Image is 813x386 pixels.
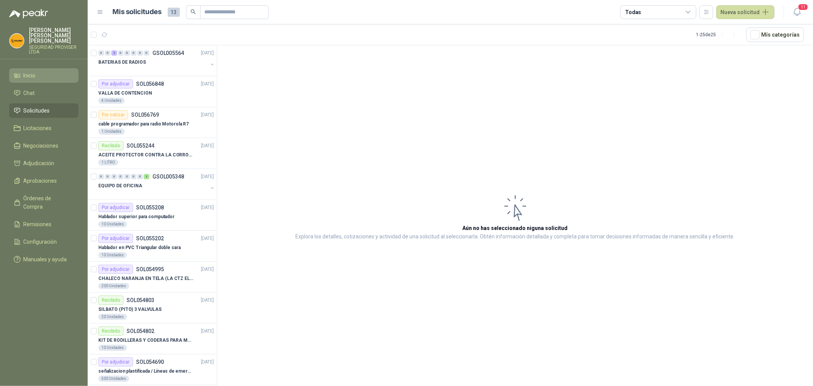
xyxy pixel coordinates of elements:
p: [DATE] [201,359,214,366]
p: Hablador en PVC Triangular doble cara [98,244,181,251]
div: 0 [124,50,130,56]
a: Por adjudicarSOL054995[DATE] CHALECO NARANJA EN TELA (LA CTZ ELEGIDA DEBE ENVIAR MUESTRA)200 Unid... [88,262,217,293]
div: 10 Unidades [98,221,127,227]
a: Solicitudes [9,103,79,118]
a: Adjudicación [9,156,79,170]
span: Manuales y ayuda [24,255,67,264]
button: Nueva solicitud [716,5,775,19]
p: [DATE] [201,111,214,119]
button: 11 [790,5,804,19]
div: 3 [144,174,149,179]
p: cable programador para radio Motorola R7 [98,121,189,128]
a: Licitaciones [9,121,79,135]
p: SOL055202 [136,236,164,241]
div: 2 [111,50,117,56]
a: Por adjudicarSOL055202[DATE] Hablador en PVC Triangular doble cara10 Unidades [88,231,217,262]
a: Inicio [9,68,79,83]
div: 500 Unidades [98,376,129,382]
a: Por cotizarSOL056769[DATE] cable programador para radio Motorola R71 Unidades [88,107,217,138]
p: [DATE] [201,50,214,57]
div: 0 [137,174,143,179]
div: 10 Unidades [98,345,127,351]
p: GSOL005564 [152,50,184,56]
p: [DATE] [201,80,214,88]
p: KIT DE RODILLERAS Y CODERAS PARA MOTORIZADO [98,337,193,344]
a: RecibidoSOL055244[DATE] ACEITE PROTECTOR CONTRA LA CORROSION - PARA LIMPIEZA DE ARMAMENTO1 LITRO [88,138,217,169]
p: [DATE] [201,235,214,242]
span: Remisiones [24,220,52,228]
span: Solicitudes [24,106,50,115]
p: SOL055244 [127,143,154,148]
div: Por adjudicar [98,234,133,243]
p: SOL054690 [136,359,164,365]
p: GSOL005348 [152,174,184,179]
a: 0 0 0 0 0 0 0 3 GSOL005348[DATE] EQUIPO DE OFICINA [98,172,215,196]
p: [DATE] [201,297,214,304]
span: Configuración [24,238,57,246]
p: SOL054803 [127,298,154,303]
div: Por cotizar [98,110,128,119]
p: Explora los detalles, cotizaciones y actividad de una solicitud al seleccionarla. Obtén informaci... [296,232,735,241]
div: 200 Unidades [98,283,129,289]
a: Aprobaciones [9,174,79,188]
div: Por adjudicar [98,265,133,274]
div: Por adjudicar [98,203,133,212]
div: 0 [144,50,149,56]
div: Recibido [98,141,123,150]
div: 20 Unidades [98,314,127,320]
a: Manuales y ayuda [9,252,79,267]
span: Chat [24,89,35,97]
div: 0 [131,174,136,179]
span: Negociaciones [24,142,59,150]
a: Configuración [9,235,79,249]
a: RecibidoSOL054802[DATE] KIT DE RODILLERAS Y CODERAS PARA MOTORIZADO10 Unidades [88,323,217,354]
p: SILBATO (PITO) 3 VALVULAS [98,306,162,313]
p: CHALECO NARANJA EN TELA (LA CTZ ELEGIDA DEBE ENVIAR MUESTRA) [98,275,193,282]
img: Company Logo [10,34,24,48]
div: Recibido [98,296,123,305]
p: SEGURIDAD PROVISER LTDA [29,45,79,54]
div: 1 Unidades [98,129,125,135]
a: Negociaciones [9,138,79,153]
div: Todas [625,8,641,16]
p: SOL054802 [127,328,154,334]
a: Por adjudicarSOL055208[DATE] Hablador superior para computador10 Unidades [88,200,217,231]
div: Por adjudicar [98,357,133,367]
p: [DATE] [201,266,214,273]
p: SOL054995 [136,267,164,272]
p: EQUIPO DE OFICINA [98,182,142,190]
a: Por adjudicarSOL056848[DATE] VALLA DE CONTENCION4 Unidades [88,76,217,107]
div: 0 [118,50,123,56]
span: search [191,9,196,14]
a: Por adjudicarSOL054690[DATE] señalizacion plastificada / Líneas de emergencia500 Unidades [88,354,217,385]
p: SOL056769 [131,112,159,117]
p: Hablador superior para computador [98,213,175,220]
span: Licitaciones [24,124,52,132]
span: 11 [798,3,808,11]
div: 1 LITRO [98,159,118,166]
div: 0 [118,174,123,179]
p: [DATE] [201,328,214,335]
p: VALLA DE CONTENCION [98,90,152,97]
p: [DATE] [201,142,214,150]
p: SOL055208 [136,205,164,210]
a: Chat [9,86,79,100]
img: Logo peakr [9,9,48,18]
div: 4 Unidades [98,98,125,104]
p: SOL056848 [136,81,164,87]
p: [DATE] [201,173,214,180]
div: Recibido [98,326,123,336]
span: Aprobaciones [24,177,57,185]
div: 0 [105,174,111,179]
button: Mís categorías [746,27,804,42]
p: [PERSON_NAME] [PERSON_NAME] [PERSON_NAME] [29,27,79,43]
a: Órdenes de Compra [9,191,79,214]
h1: Mis solicitudes [113,6,162,18]
div: 0 [124,174,130,179]
div: 0 [137,50,143,56]
p: ACEITE PROTECTOR CONTRA LA CORROSION - PARA LIMPIEZA DE ARMAMENTO [98,151,193,159]
a: 0 0 2 0 0 0 0 0 GSOL005564[DATE] BATERIAS DE RADIOS [98,48,215,73]
div: 1 - 25 de 25 [696,29,740,41]
div: 0 [98,174,104,179]
h3: Aún no has seleccionado niguna solicitud [463,224,568,232]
